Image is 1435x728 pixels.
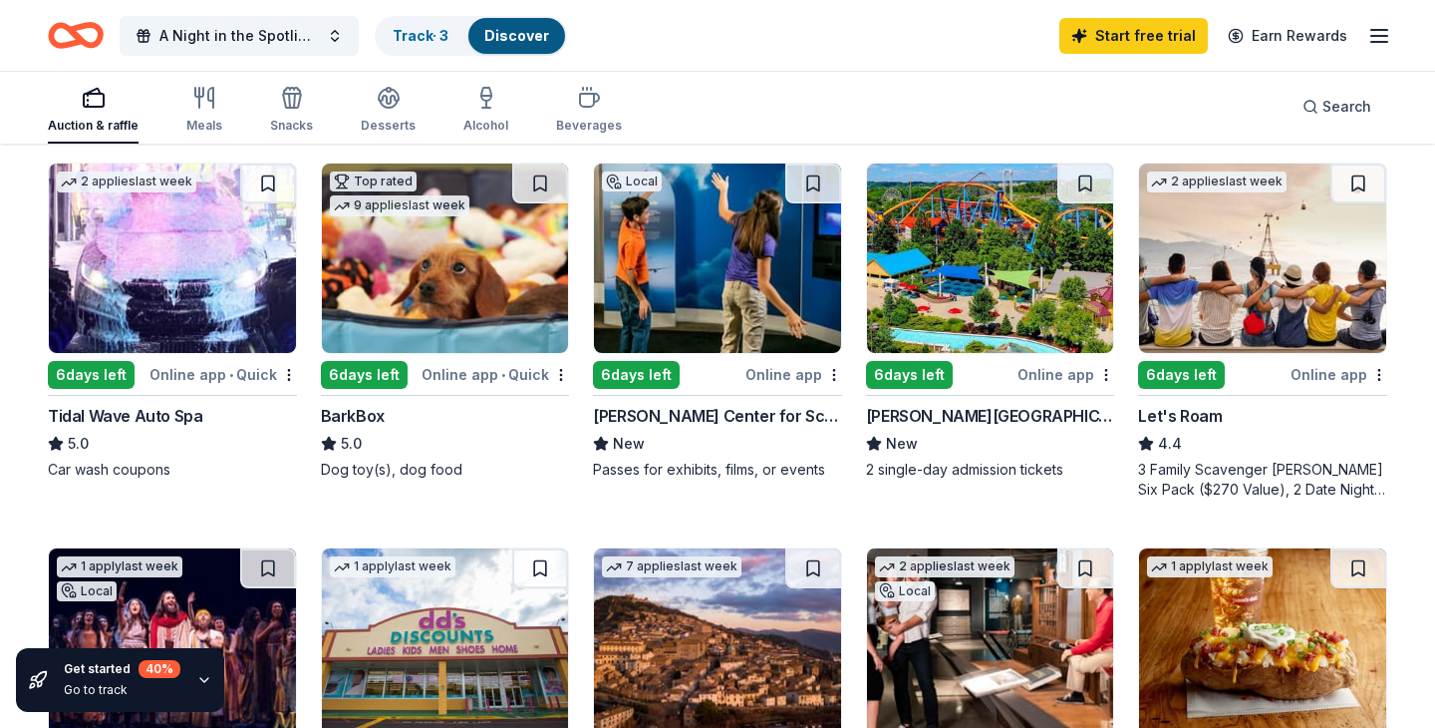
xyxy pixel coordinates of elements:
[875,581,935,601] div: Local
[593,460,842,480] div: Passes for exhibits, films, or events
[49,164,296,353] img: Image for Tidal Wave Auto Spa
[48,163,297,480] a: Image for Tidal Wave Auto Spa2 applieslast week6days leftOnline app•QuickTidal Wave Auto Spa5.0Ca...
[322,164,569,353] img: Image for BarkBox
[48,12,104,59] a: Home
[556,78,622,144] button: Beverages
[270,78,313,144] button: Snacks
[1017,362,1114,387] div: Online app
[321,404,385,428] div: BarkBox
[593,361,680,389] div: 6 days left
[422,362,569,387] div: Online app Quick
[501,367,505,383] span: •
[745,362,842,387] div: Online app
[1138,404,1222,428] div: Let's Roam
[886,432,918,456] span: New
[321,361,408,389] div: 6 days left
[556,118,622,134] div: Beverages
[57,172,196,192] div: 2 applies last week
[229,367,233,383] span: •
[602,172,662,191] div: Local
[463,118,508,134] div: Alcohol
[48,78,139,144] button: Auction & raffle
[48,404,202,428] div: Tidal Wave Auto Spa
[375,16,567,56] button: Track· 3Discover
[1138,163,1387,500] a: Image for Let's Roam2 applieslast week6days leftOnline appLet's Roam4.43 Family Scavenger [PERSON...
[1322,95,1371,119] span: Search
[1287,87,1387,127] button: Search
[270,118,313,134] div: Snacks
[159,24,319,48] span: A Night in the Spotlight Gala
[1059,18,1208,54] a: Start free trial
[120,16,359,56] button: A Night in the Spotlight Gala
[866,361,953,389] div: 6 days left
[594,164,841,353] img: Image for Whitaker Center for Science & the Arts
[321,163,570,480] a: Image for BarkBoxTop rated9 applieslast week6days leftOnline app•QuickBarkBox5.0Dog toy(s), dog food
[866,460,1115,480] div: 2 single-day admission tickets
[64,660,180,678] div: Get started
[613,432,645,456] span: New
[1147,556,1273,577] div: 1 apply last week
[361,118,416,134] div: Desserts
[330,195,469,216] div: 9 applies last week
[866,404,1115,428] div: [PERSON_NAME][GEOGRAPHIC_DATA]
[321,460,570,480] div: Dog toy(s), dog food
[393,27,448,44] a: Track· 3
[341,432,362,456] span: 5.0
[463,78,508,144] button: Alcohol
[867,164,1114,353] img: Image for Dorney Park & Wildwater Kingdom
[1216,18,1359,54] a: Earn Rewards
[330,172,417,191] div: Top rated
[484,27,549,44] a: Discover
[593,163,842,480] a: Image for Whitaker Center for Science & the ArtsLocal6days leftOnline app[PERSON_NAME] Center for...
[48,361,135,389] div: 6 days left
[361,78,416,144] button: Desserts
[57,581,117,601] div: Local
[186,78,222,144] button: Meals
[330,556,455,577] div: 1 apply last week
[1138,460,1387,500] div: 3 Family Scavenger [PERSON_NAME] Six Pack ($270 Value), 2 Date Night Scavenger [PERSON_NAME] Two ...
[1139,164,1386,353] img: Image for Let's Roam
[48,460,297,480] div: Car wash coupons
[593,404,842,428] div: [PERSON_NAME] Center for Science & the Arts
[186,118,222,134] div: Meals
[1291,362,1387,387] div: Online app
[1158,432,1182,456] span: 4.4
[875,556,1014,577] div: 2 applies last week
[64,682,180,698] div: Go to track
[866,163,1115,480] a: Image for Dorney Park & Wildwater Kingdom6days leftOnline app[PERSON_NAME][GEOGRAPHIC_DATA]New2 s...
[1138,361,1225,389] div: 6 days left
[149,362,297,387] div: Online app Quick
[139,660,180,678] div: 40 %
[48,118,139,134] div: Auction & raffle
[57,556,182,577] div: 1 apply last week
[602,556,741,577] div: 7 applies last week
[1147,172,1287,192] div: 2 applies last week
[68,432,89,456] span: 5.0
